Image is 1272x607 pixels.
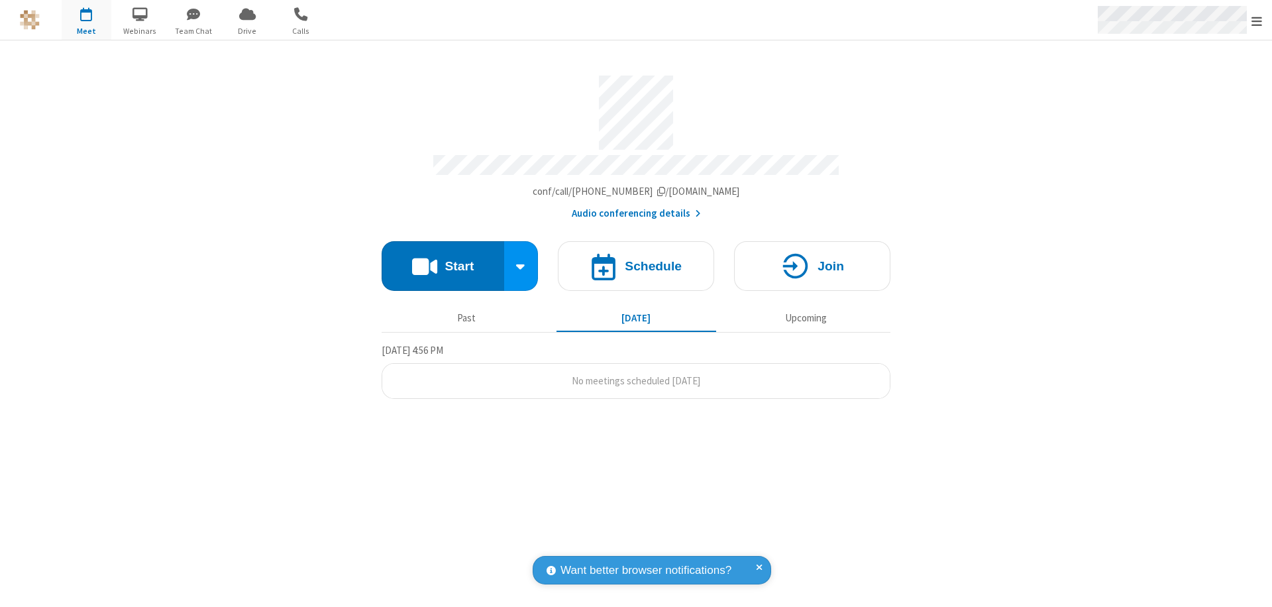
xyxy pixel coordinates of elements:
[382,344,443,357] span: [DATE] 4:56 PM
[726,305,886,331] button: Upcoming
[625,260,682,272] h4: Schedule
[20,10,40,30] img: QA Selenium DO NOT DELETE OR CHANGE
[382,343,890,400] section: Today's Meetings
[62,25,111,37] span: Meet
[382,241,504,291] button: Start
[382,66,890,221] section: Account details
[276,25,326,37] span: Calls
[572,374,700,387] span: No meetings scheduled [DATE]
[115,25,165,37] span: Webinars
[533,185,740,197] span: Copy my meeting room link
[387,305,547,331] button: Past
[533,184,740,199] button: Copy my meeting room linkCopy my meeting room link
[734,241,890,291] button: Join
[504,241,539,291] div: Start conference options
[445,260,474,272] h4: Start
[223,25,272,37] span: Drive
[169,25,219,37] span: Team Chat
[818,260,844,272] h4: Join
[560,562,731,579] span: Want better browser notifications?
[556,305,716,331] button: [DATE]
[558,241,714,291] button: Schedule
[572,206,701,221] button: Audio conferencing details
